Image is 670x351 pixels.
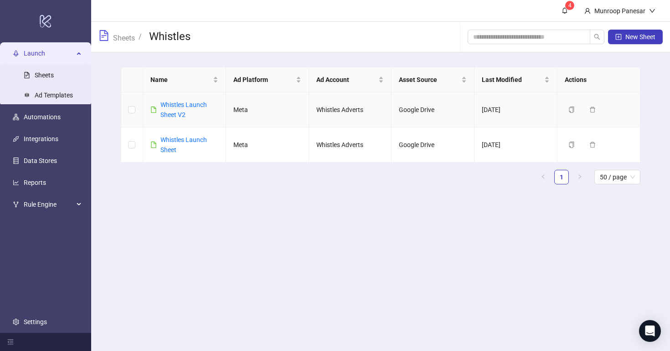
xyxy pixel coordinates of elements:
a: Settings [24,318,47,326]
a: Whistles Launch Sheet V2 [160,101,207,118]
th: Last Modified [474,67,557,92]
span: Name [150,75,211,85]
a: Sheets [111,32,137,42]
a: Ad Templates [35,92,73,99]
td: Meta [226,127,309,163]
li: Next Page [572,170,587,184]
a: Integrations [24,135,58,142]
li: Previous Page [536,170,551,184]
span: left [541,174,546,179]
div: Page Size [594,170,640,184]
button: right [572,170,587,184]
span: Last Modified [482,75,542,85]
span: delete [589,142,596,148]
span: 4 [568,2,572,9]
span: user [584,8,591,14]
div: Munroop Panesar [591,6,649,16]
a: 1 [555,170,568,184]
h3: Whistles [149,30,191,44]
span: Ad Account [316,75,377,85]
td: Whistles Adverts [309,92,392,127]
th: Actions [557,67,640,92]
a: Data Stores [24,157,57,164]
span: Launch [24,44,74,62]
li: / [139,30,142,44]
span: menu-fold [7,339,14,345]
td: Whistles Adverts [309,127,392,163]
a: Reports [24,179,46,186]
span: copy [568,142,575,148]
span: Asset Source [399,75,459,85]
th: Ad Account [309,67,392,92]
td: Meta [226,92,309,127]
span: file [150,107,157,113]
div: Open Intercom Messenger [639,320,661,342]
span: Ad Platform [233,75,294,85]
a: Automations [24,113,61,121]
span: right [577,174,582,179]
th: Ad Platform [226,67,309,92]
td: [DATE] [474,127,557,163]
span: bell [562,7,568,14]
td: Google Drive [392,92,474,127]
span: file-text [98,30,109,41]
span: plus-square [615,34,622,40]
a: Sheets [35,71,54,79]
span: down [649,8,655,14]
th: Name [143,67,226,92]
button: left [536,170,551,184]
span: copy [568,107,575,113]
span: Rule Engine [24,195,74,214]
a: Whistles Launch Sheet [160,136,207,153]
button: New Sheet [608,30,663,44]
td: [DATE] [474,92,557,127]
span: 50 / page [600,170,635,184]
span: fork [13,201,19,208]
sup: 4 [565,1,574,10]
span: file [150,142,157,148]
td: Google Drive [392,127,474,163]
span: rocket [13,50,19,56]
span: search [594,34,600,40]
span: New Sheet [625,33,655,41]
span: delete [589,107,596,113]
th: Asset Source [392,67,474,92]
